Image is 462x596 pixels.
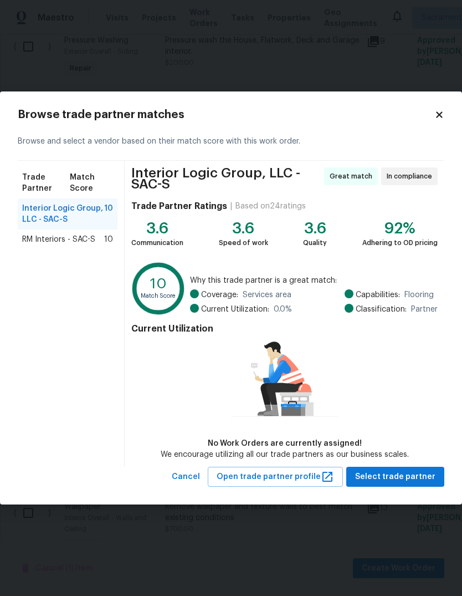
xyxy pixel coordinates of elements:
[227,201,235,212] div: |
[18,123,444,161] div: Browse and select a vendor based on their match score with this work order.
[131,167,321,190] span: Interior Logic Group, LLC - SAC-S
[362,237,438,248] div: Adhering to OD pricing
[387,171,437,182] span: In compliance
[161,449,409,460] div: We encourage utilizing all our trade partners as our business scales.
[201,289,238,300] span: Coverage:
[356,289,400,300] span: Capabilities:
[355,470,435,484] span: Select trade partner
[141,292,176,298] text: Match Score
[219,223,268,234] div: 3.6
[356,304,407,315] span: Classification:
[404,289,434,300] span: Flooring
[22,203,104,225] span: Interior Logic Group, LLC - SAC-S
[70,172,113,194] span: Match Score
[131,223,183,234] div: 3.6
[131,237,183,248] div: Communication
[104,234,113,245] span: 10
[104,203,113,225] span: 10
[22,234,95,245] span: RM Interiors - SAC-S
[219,237,268,248] div: Speed of work
[362,223,438,234] div: 92%
[161,438,409,449] div: No Work Orders are currently assigned!
[18,109,434,120] h2: Browse trade partner matches
[208,467,343,487] button: Open trade partner profile
[150,276,167,291] text: 10
[235,201,306,212] div: Based on 24 ratings
[22,172,70,194] span: Trade Partner
[172,470,200,484] span: Cancel
[131,201,227,212] h4: Trade Partner Ratings
[303,237,327,248] div: Quality
[411,304,438,315] span: Partner
[330,171,377,182] span: Great match
[243,289,291,300] span: Services area
[190,275,438,286] span: Why this trade partner is a great match:
[346,467,444,487] button: Select trade partner
[167,467,204,487] button: Cancel
[274,304,292,315] span: 0.0 %
[217,470,334,484] span: Open trade partner profile
[201,304,269,315] span: Current Utilization:
[131,323,438,334] h4: Current Utilization
[303,223,327,234] div: 3.6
